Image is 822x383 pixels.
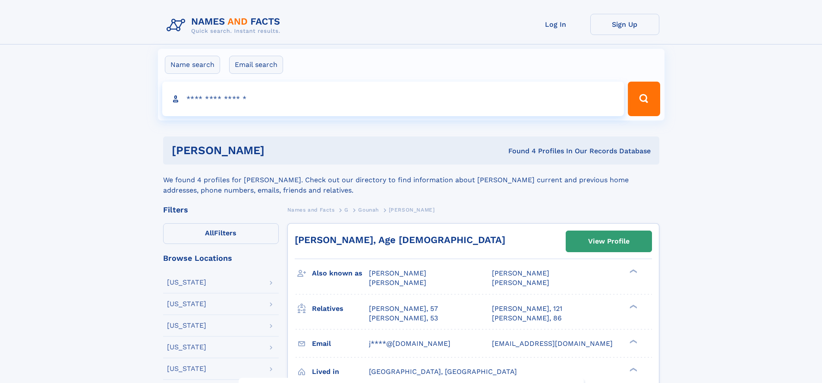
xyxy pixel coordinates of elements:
span: [GEOGRAPHIC_DATA], [GEOGRAPHIC_DATA] [369,367,517,376]
h1: [PERSON_NAME] [172,145,387,156]
div: [US_STATE] [167,344,206,351]
a: [PERSON_NAME], 57 [369,304,438,313]
h3: Lived in [312,364,369,379]
span: [PERSON_NAME] [389,207,435,213]
div: ❯ [627,304,638,309]
div: View Profile [588,231,630,251]
button: Search Button [628,82,660,116]
div: [US_STATE] [167,301,206,307]
a: [PERSON_NAME], Age [DEMOGRAPHIC_DATA] [295,234,505,245]
span: [PERSON_NAME] [369,269,426,277]
div: ❯ [627,339,638,344]
span: [PERSON_NAME] [492,279,549,287]
label: Name search [165,56,220,74]
a: [PERSON_NAME], 86 [492,313,562,323]
label: Email search [229,56,283,74]
div: Filters [163,206,279,214]
span: G [344,207,349,213]
div: Found 4 Profiles In Our Records Database [386,146,651,156]
a: G [344,204,349,215]
h3: Email [312,336,369,351]
a: Log In [521,14,590,35]
span: All [205,229,214,237]
div: [US_STATE] [167,279,206,286]
span: [PERSON_NAME] [492,269,549,277]
div: ❯ [627,367,638,372]
span: Gounah [358,207,379,213]
a: View Profile [566,231,652,252]
span: [PERSON_NAME] [369,279,426,287]
div: [US_STATE] [167,365,206,372]
h3: Relatives [312,301,369,316]
h3: Also known as [312,266,369,281]
div: We found 4 profiles for [PERSON_NAME]. Check out our directory to find information about [PERSON_... [163,165,659,196]
label: Filters [163,223,279,244]
a: Sign Up [590,14,659,35]
div: Browse Locations [163,254,279,262]
input: search input [162,82,624,116]
div: ❯ [627,269,638,274]
a: [PERSON_NAME], 121 [492,304,562,313]
a: Gounah [358,204,379,215]
img: Logo Names and Facts [163,14,287,37]
a: Names and Facts [287,204,335,215]
span: [EMAIL_ADDRESS][DOMAIN_NAME] [492,339,613,348]
a: [PERSON_NAME], 53 [369,313,438,323]
div: [US_STATE] [167,322,206,329]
